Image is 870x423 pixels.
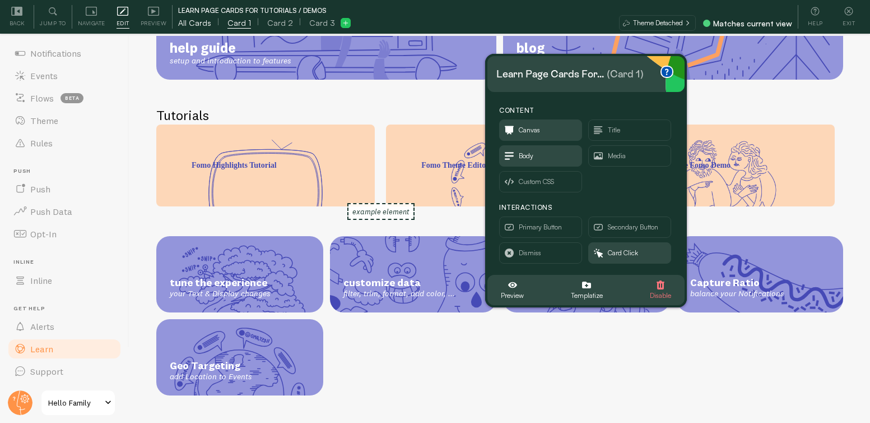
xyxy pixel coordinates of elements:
a: Hello Family [40,389,116,416]
a: Alerts [7,315,122,338]
a: Inline [7,269,122,292]
span: your Text & Display changes [170,289,310,299]
a: Notifications [7,42,122,65]
span: tune the experience [170,277,310,289]
span: add Location to Events [170,372,310,382]
span: balance your Notifications [690,289,830,299]
p: Fomo Theme Editor Tutorial [421,160,569,171]
span: Events [30,70,58,81]
span: Learn [30,343,53,355]
span: Alerts [30,321,54,332]
a: Support [7,360,122,383]
a: Push Data [7,200,122,223]
span: setup and introduction to features [170,56,291,66]
span: Opt-In [30,228,57,240]
a: Opt-In [7,223,122,245]
span: Notifications [30,48,81,59]
p: Interactive Fomo Demo [652,160,799,171]
p: Fomo Highlights Tutorial [192,160,339,171]
div: Fomo Theme Editor Tutorial [386,125,604,206]
span: Inline [30,275,52,286]
div: Interactive Fomo Demo [616,125,835,206]
span: Capture Ratio [690,277,830,289]
span: Theme [30,115,58,126]
span: beta [61,93,83,103]
div: Example element to show how steps will be displayed [347,203,415,220]
span: Hello Family [48,396,101,410]
a: Rules [7,132,122,154]
a: Flows beta [7,87,122,109]
div: Fomo Highlights Tutorial [156,125,375,206]
span: filter, trim, format, add color, ... [343,289,483,299]
h2: Tutorials [156,107,843,124]
span: Push [30,183,50,195]
a: Events [7,65,122,87]
span: blog [517,39,598,56]
span: Push Data [30,206,72,217]
a: Theme [7,109,122,132]
span: customize data [343,277,483,289]
span: Get Help [13,305,122,312]
span: Flows [30,93,54,104]
span: Geo Targeting [170,360,310,373]
span: Rules [30,137,53,149]
span: Push [13,168,122,175]
span: Inline [13,259,122,266]
span: help guide [170,39,291,56]
span: Support [30,366,63,377]
a: Push [7,178,122,200]
a: Learn [7,338,122,360]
